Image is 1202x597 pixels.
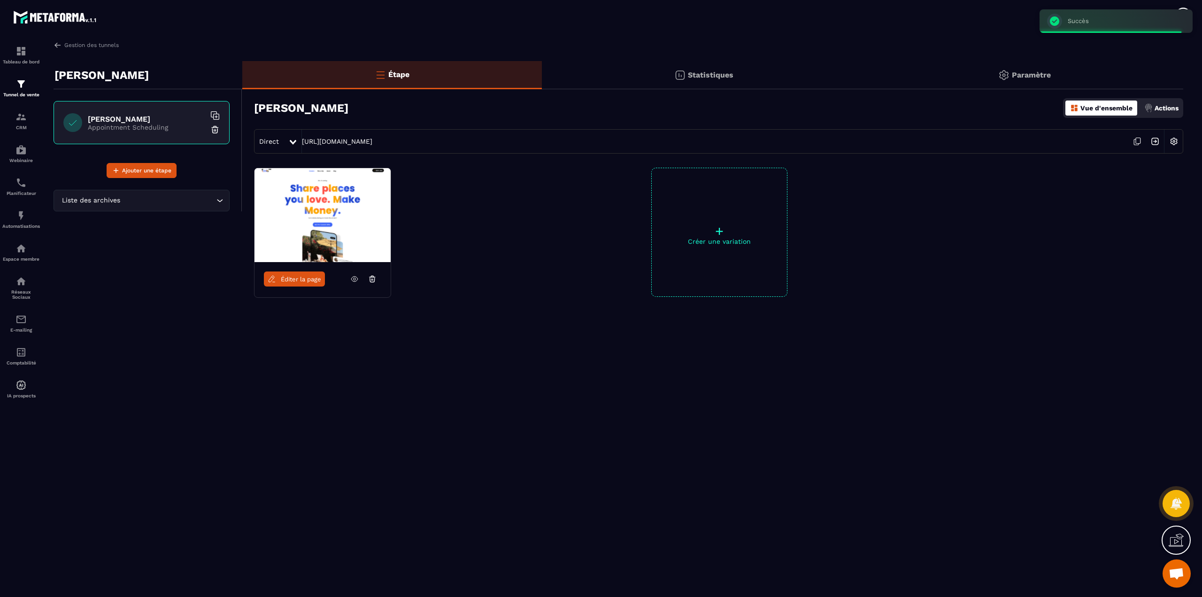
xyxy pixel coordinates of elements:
p: Vue d'ensemble [1080,104,1133,112]
a: schedulerschedulerPlanificateur [2,170,40,203]
p: Automatisations [2,224,40,229]
p: Comptabilité [2,360,40,365]
img: email [15,314,27,325]
a: formationformationTableau de bord [2,39,40,71]
p: Étape [388,70,409,79]
p: Tunnel de vente [2,92,40,97]
img: actions.d6e523a2.png [1144,104,1153,112]
p: Appointment Scheduling [88,124,205,131]
p: Actions [1155,104,1179,112]
input: Search for option [122,195,214,206]
span: Liste des archives [60,195,122,206]
h6: [PERSON_NAME] [88,115,205,124]
img: automations [15,144,27,155]
img: formation [15,111,27,123]
h3: [PERSON_NAME] [254,101,348,115]
p: Planificateur [2,191,40,196]
button: Ajouter une étape [107,163,177,178]
a: accountantaccountantComptabilité [2,340,40,372]
p: IA prospects [2,393,40,398]
p: CRM [2,125,40,130]
p: Réseaux Sociaux [2,289,40,300]
p: Tableau de bord [2,59,40,64]
img: setting-w.858f3a88.svg [1165,132,1183,150]
img: image [254,168,391,262]
img: trash [210,125,220,134]
a: Ouvrir le chat [1163,559,1191,588]
img: logo [13,8,98,25]
img: dashboard-orange.40269519.svg [1070,104,1079,112]
div: Search for option [54,190,230,211]
a: social-networksocial-networkRéseaux Sociaux [2,269,40,307]
img: scheduler [15,177,27,188]
img: formation [15,46,27,57]
a: emailemailE-mailing [2,307,40,340]
p: E-mailing [2,327,40,333]
p: [PERSON_NAME] [54,66,149,85]
img: automations [15,380,27,391]
p: Créer une variation [652,238,787,245]
img: social-network [15,276,27,287]
a: automationsautomationsAutomatisations [2,203,40,236]
img: accountant [15,347,27,358]
a: automationsautomationsWebinaire [2,137,40,170]
a: Éditer la page [264,271,325,287]
img: setting-gr.5f69749f.svg [998,70,1009,81]
img: formation [15,78,27,90]
a: automationsautomationsEspace membre [2,236,40,269]
p: Webinaire [2,158,40,163]
span: Éditer la page [281,276,321,283]
img: automations [15,210,27,221]
a: formationformationCRM [2,104,40,137]
span: Direct [259,138,279,145]
p: Espace membre [2,256,40,262]
p: Statistiques [688,70,733,79]
span: Ajouter une étape [122,166,171,175]
p: Paramètre [1012,70,1051,79]
img: arrow [54,41,62,49]
img: arrow-next.bcc2205e.svg [1146,132,1164,150]
img: automations [15,243,27,254]
a: [URL][DOMAIN_NAME] [302,138,372,145]
img: bars-o.4a397970.svg [375,69,386,80]
img: stats.20deebd0.svg [674,70,686,81]
a: formationformationTunnel de vente [2,71,40,104]
p: + [652,225,787,238]
a: Gestion des tunnels [54,41,119,49]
